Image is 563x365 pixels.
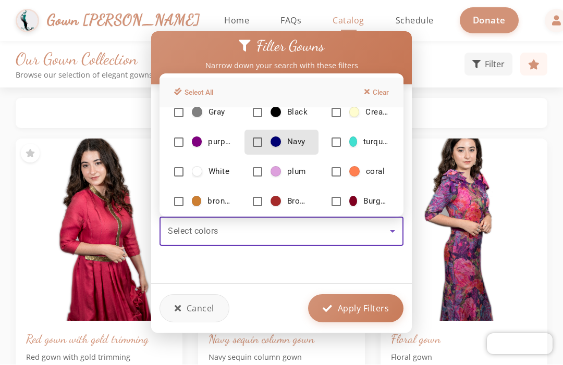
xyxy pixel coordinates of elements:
span: bronze [207,196,231,207]
span: Gray [209,107,225,118]
span: Brown [287,196,310,207]
span: coral [366,167,385,178]
button: Select All [168,84,219,101]
span: purple [208,137,231,148]
span: White [209,167,229,178]
span: Navy [287,137,305,148]
iframe: Chatra live chat [487,334,553,355]
button: Clear [358,84,395,101]
span: Black [287,107,308,118]
span: Cream [365,107,389,118]
span: turquoise [363,137,389,148]
span: plum [287,167,306,178]
span: Burgundy [363,196,389,207]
